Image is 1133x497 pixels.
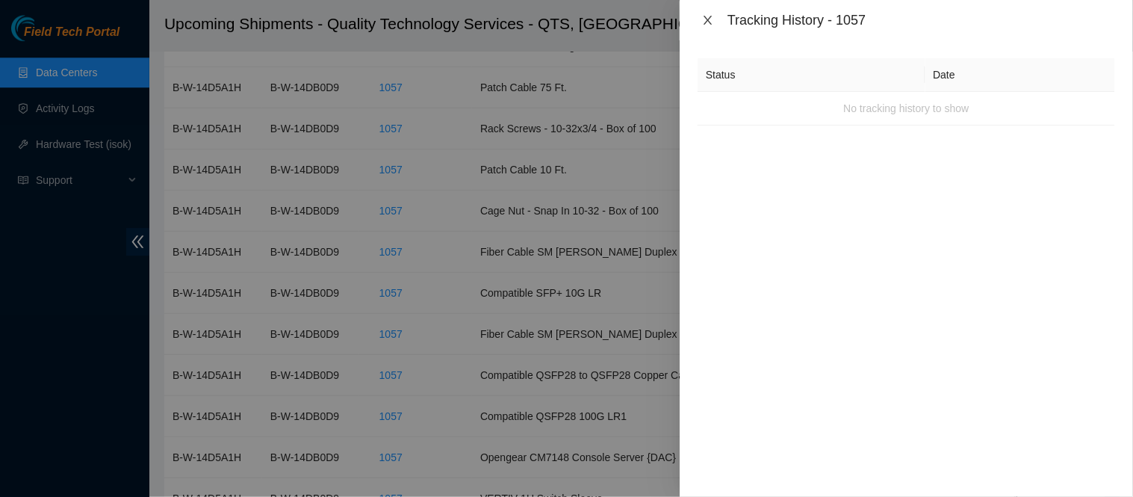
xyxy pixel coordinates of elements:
[698,88,1115,129] div: No tracking history to show
[727,12,1115,28] div: Tracking History - 1057
[698,58,925,92] th: Status
[698,13,718,28] button: Close
[702,14,714,26] span: close
[925,58,1115,92] th: Date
